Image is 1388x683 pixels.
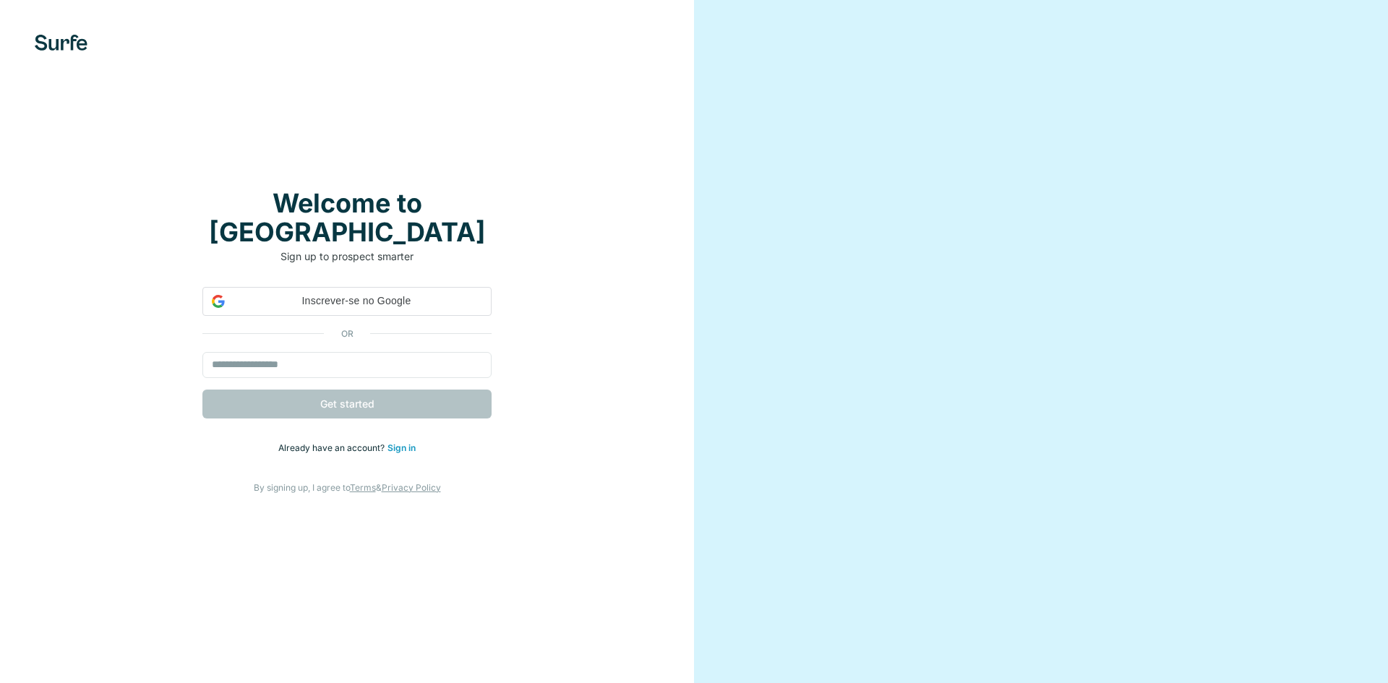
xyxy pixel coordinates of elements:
p: Sign up to prospect smarter [202,249,492,264]
img: Surfe's logo [35,35,87,51]
span: Already have an account? [278,442,387,453]
span: By signing up, I agree to & [254,482,441,493]
div: Inscrever-se no Google [202,287,492,316]
span: Inscrever-se no Google [231,293,482,309]
h1: Welcome to [GEOGRAPHIC_DATA] [202,189,492,246]
a: Terms [350,482,376,493]
a: Sign in [387,442,416,453]
p: or [324,327,370,340]
a: Privacy Policy [382,482,441,493]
